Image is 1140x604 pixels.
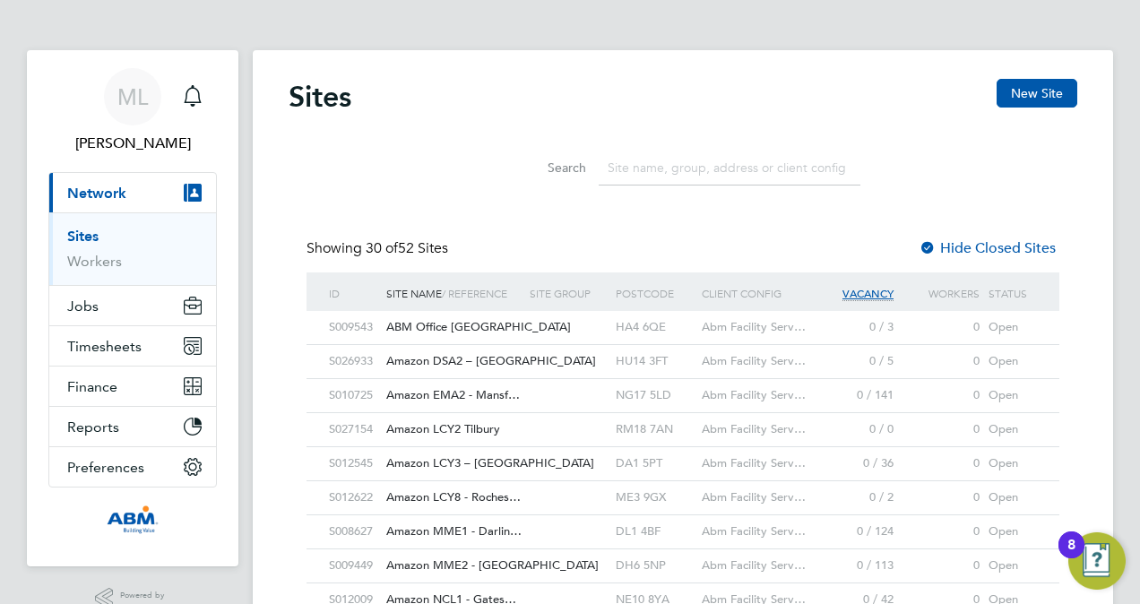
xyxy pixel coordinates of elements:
div: 0 [898,345,984,378]
span: Amazon MME2 - [GEOGRAPHIC_DATA] [386,557,599,573]
a: S027154Amazon LCY2 Tilbury RM18 7ANAbm Facility Serv…0 / 00Open [324,412,1041,427]
a: S009449Amazon MME2 - [GEOGRAPHIC_DATA] DH6 5NPAbm Facility Serv…0 / 1130Open [324,548,1041,564]
div: S012622 [324,481,382,514]
div: HU14 3FT [611,345,697,378]
div: Postcode [611,272,697,314]
div: 0 / 124 [812,515,898,548]
a: S026933Amazon DSA2 – [GEOGRAPHIC_DATA] HU14 3FTAbm Facility Serv…0 / 50Open [324,344,1041,359]
a: S008627Amazon MME1 - Darlin… DL1 4BFAbm Facility Serv…0 / 1240Open [324,514,1041,530]
span: ML [117,85,148,108]
div: Network [49,212,216,285]
h2: Sites [289,79,351,115]
div: Open [984,311,1041,344]
div: RM18 7AN [611,413,697,446]
div: Open [984,379,1041,412]
span: Reports [67,418,119,436]
div: HA4 6QE [611,311,697,344]
span: Abm Facility Serv… [702,387,806,402]
nav: Main navigation [27,50,238,566]
div: 0 / 141 [812,379,898,412]
div: 0 / 0 [812,413,898,446]
div: Status [984,272,1041,314]
span: Abm Facility Serv… [702,455,806,470]
a: Go to home page [48,505,217,534]
a: Sites [67,228,99,245]
div: 0 / 5 [812,345,898,378]
div: 0 / 113 [812,549,898,582]
div: S026933 [324,345,382,378]
span: Vacancy [842,286,894,301]
span: 52 Sites [366,239,448,257]
img: abm1-logo-retina.png [107,505,159,534]
span: Amazon MME1 - Darlin… [386,523,522,539]
div: 0 [898,447,984,480]
span: Amazon LCY2 Tilbury [386,421,500,436]
button: New Site [997,79,1077,108]
div: 0 / 3 [812,311,898,344]
span: / Reference [442,286,507,300]
span: Abm Facility Serv… [702,523,806,539]
button: Network [49,173,216,212]
input: Site name, group, address or client config [599,151,860,186]
div: DL1 4BF [611,515,697,548]
a: S009543ABM Office [GEOGRAPHIC_DATA] HA4 6QEAbm Facility Serv…0 / 30Open [324,310,1041,325]
div: Site Name [382,272,525,314]
span: Abm Facility Serv… [702,353,806,368]
button: Jobs [49,286,216,325]
div: 0 [898,311,984,344]
div: Client Config [697,272,812,314]
div: 0 [898,413,984,446]
span: Abm Facility Serv… [702,557,806,573]
span: Timesheets [67,338,142,355]
div: 0 / 36 [812,447,898,480]
span: Powered by [120,588,170,603]
div: Open [984,549,1041,582]
span: Jobs [67,298,99,315]
span: Amazon EMA2 - Mansf… [386,387,520,402]
div: 0 [898,481,984,514]
div: S008627 [324,515,382,548]
span: 30 of [366,239,398,257]
div: 0 / 2 [812,481,898,514]
div: Open [984,447,1041,480]
div: Site Group [525,272,611,314]
label: Hide Closed Sites [919,239,1056,257]
span: Amazon LCY8 - Roches… [386,489,521,505]
button: Finance [49,367,216,406]
span: Abm Facility Serv… [702,421,806,436]
div: S009449 [324,549,382,582]
div: Open [984,481,1041,514]
button: Open Resource Center, 8 new notifications [1068,532,1126,590]
a: S012545Amazon LCY3 – [GEOGRAPHIC_DATA] DA1 5PTAbm Facility Serv…0 / 360Open [324,446,1041,462]
a: S012622Amazon LCY8 - Roches… ME3 9GXAbm Facility Serv…0 / 20Open [324,480,1041,496]
a: S012009Amazon NCL1 - Gates… NE10 8YAAbm Facility Serv…0 / 420Open [324,582,1041,598]
span: Finance [67,378,117,395]
div: DA1 5PT [611,447,697,480]
span: Preferences [67,459,144,476]
span: Abm Facility Serv… [702,319,806,334]
div: Open [984,345,1041,378]
button: Reports [49,407,216,446]
a: S010725Amazon EMA2 - Mansf… NG17 5LDAbm Facility Serv…0 / 1410Open [324,378,1041,393]
div: 8 [1067,545,1075,568]
div: S027154 [324,413,382,446]
div: S012545 [324,447,382,480]
span: Network [67,185,126,202]
div: Showing [307,239,452,258]
div: 0 [898,515,984,548]
div: S010725 [324,379,382,412]
div: ME3 9GX [611,481,697,514]
span: Marcus Laundon [48,133,217,154]
label: Search [505,160,586,176]
div: 0 [898,549,984,582]
a: ML[PERSON_NAME] [48,68,217,154]
div: Open [984,515,1041,548]
div: Workers [898,272,984,314]
div: S009543 [324,311,382,344]
div: 0 [898,379,984,412]
span: Amazon LCY3 – [GEOGRAPHIC_DATA] [386,455,594,470]
button: Preferences [49,447,216,487]
button: Timesheets [49,326,216,366]
div: Open [984,413,1041,446]
a: Workers [67,253,122,270]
